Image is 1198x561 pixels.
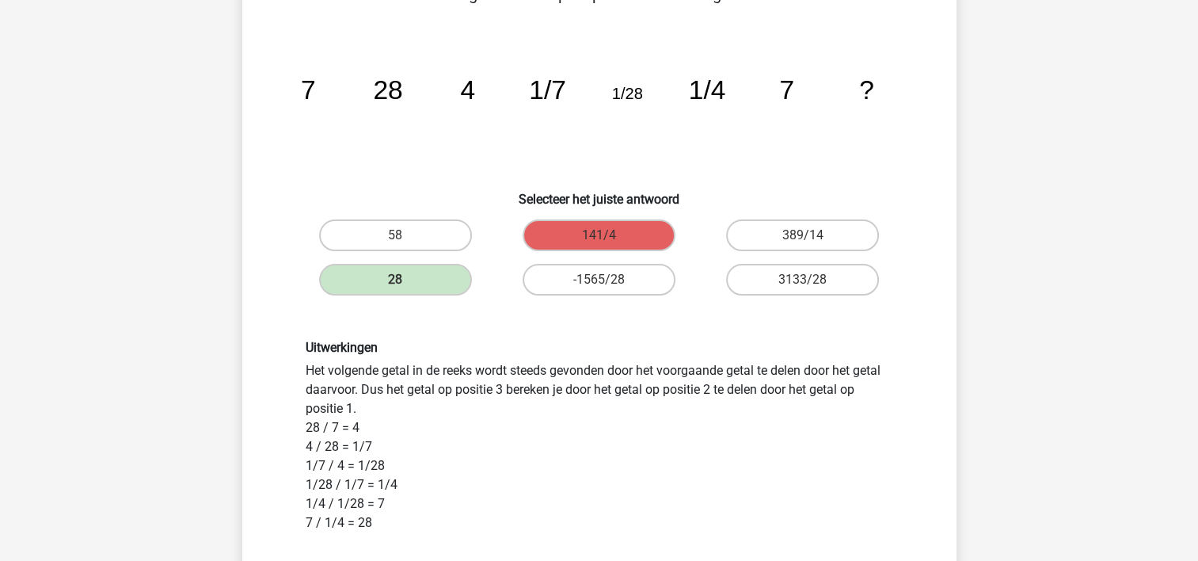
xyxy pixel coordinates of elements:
[529,75,566,105] tspan: 1/7
[859,75,874,105] tspan: ?
[611,85,642,102] tspan: 1/28
[726,264,879,296] label: 3133/28
[523,264,675,296] label: -1565/28
[268,179,931,207] h6: Selecteer het juiste antwoord
[300,75,315,105] tspan: 7
[319,264,472,296] label: 28
[779,75,794,105] tspan: 7
[319,219,472,251] label: 58
[523,219,675,251] label: 141/4
[373,75,402,105] tspan: 28
[726,219,879,251] label: 389/14
[306,340,893,355] h6: Uitwerkingen
[688,75,725,105] tspan: 1/4
[460,75,475,105] tspan: 4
